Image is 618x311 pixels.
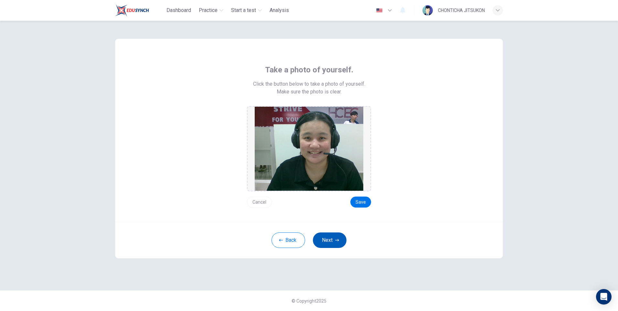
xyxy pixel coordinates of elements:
img: preview screemshot [255,107,363,191]
span: Analysis [270,6,289,14]
div: Open Intercom Messenger [596,289,612,305]
a: Train Test logo [115,4,164,17]
span: Start a test [231,6,256,14]
button: Back [272,232,305,248]
button: Save [350,197,371,208]
img: Profile picture [422,5,433,16]
span: © Copyright 2025 [292,298,326,304]
button: Start a test [229,5,264,16]
button: Practice [196,5,226,16]
span: Click the button below to take a photo of yourself. [253,80,365,88]
img: Train Test logo [115,4,149,17]
button: Analysis [267,5,292,16]
span: Practice [199,6,218,14]
button: Dashboard [164,5,194,16]
span: Make sure the photo is clear. [277,88,342,96]
button: Next [313,232,346,248]
span: Dashboard [166,6,191,14]
div: CHONTICHA JITSUKON [438,6,485,14]
button: Cancel [247,197,272,208]
img: en [375,8,383,13]
span: Take a photo of yourself. [265,65,353,75]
